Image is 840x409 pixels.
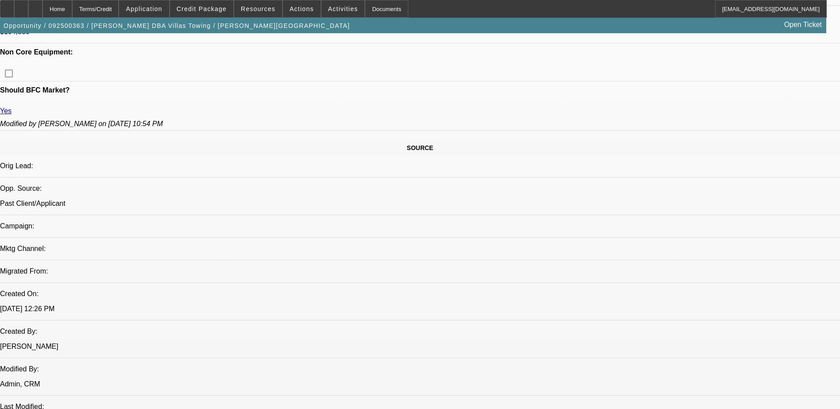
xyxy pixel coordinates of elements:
span: Application [126,5,162,12]
span: Opportunity / 092500363 / [PERSON_NAME] DBA Villas Towing / [PERSON_NAME][GEOGRAPHIC_DATA] [4,22,350,29]
span: Actions [290,5,314,12]
button: Credit Package [170,0,233,17]
button: Activities [321,0,365,17]
button: Resources [234,0,282,17]
span: Credit Package [177,5,227,12]
button: Actions [283,0,321,17]
a: Open Ticket [781,17,825,32]
span: Activities [328,5,358,12]
span: Resources [241,5,275,12]
span: SOURCE [407,144,434,151]
button: Application [119,0,169,17]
